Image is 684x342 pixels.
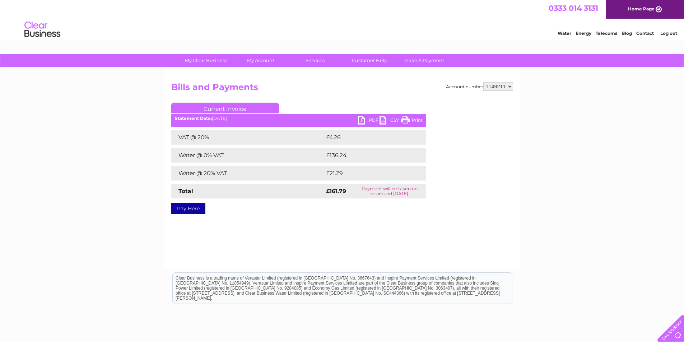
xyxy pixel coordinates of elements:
[171,103,279,113] a: Current Invoice
[353,184,426,198] td: Payment will be taken on or around [DATE]
[324,130,409,145] td: £4.26
[401,116,423,126] a: Print
[175,116,212,121] b: Statement Date:
[596,31,617,36] a: Telecoms
[171,116,426,121] div: [DATE]
[285,54,345,67] a: Services
[171,203,205,214] a: Pay Here
[660,31,677,36] a: Log out
[622,31,632,36] a: Blog
[326,188,346,195] strong: £161.79
[358,116,380,126] a: PDF
[324,166,411,181] td: £21.29
[446,82,513,91] div: Account number
[576,31,591,36] a: Energy
[395,54,454,67] a: Make A Payment
[24,19,61,41] img: logo.png
[231,54,290,67] a: My Account
[171,82,513,96] h2: Bills and Payments
[171,130,324,145] td: VAT @ 20%
[171,166,324,181] td: Water @ 20% VAT
[636,31,654,36] a: Contact
[173,4,512,35] div: Clear Business is a trading name of Verastar Limited (registered in [GEOGRAPHIC_DATA] No. 3667643...
[558,31,571,36] a: Water
[324,148,413,163] td: £136.24
[171,148,324,163] td: Water @ 0% VAT
[176,54,236,67] a: My Clear Business
[549,4,598,13] a: 0333 014 3131
[178,188,193,195] strong: Total
[380,116,401,126] a: CSV
[340,54,399,67] a: Customer Help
